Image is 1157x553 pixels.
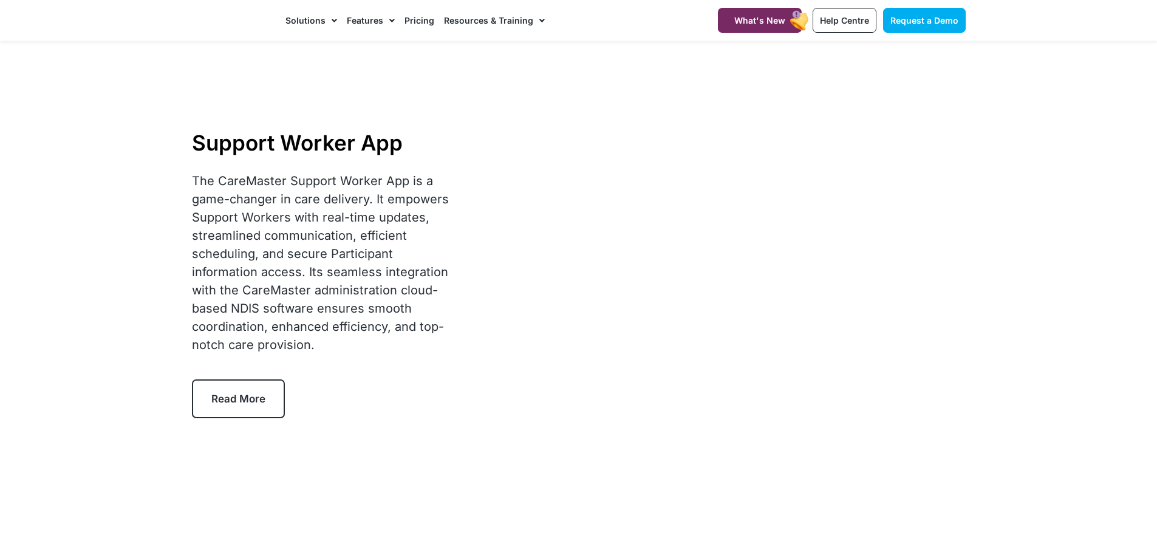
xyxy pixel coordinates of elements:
[890,15,958,25] span: Request a Demo
[192,130,455,155] h1: Support Worker App
[820,15,869,25] span: Help Centre
[813,8,876,33] a: Help Centre
[883,8,966,33] a: Request a Demo
[192,172,455,354] div: The CareMaster Support Worker App is a game-changer in care delivery. It empowers Support Workers...
[192,379,285,418] a: Read More
[734,15,785,25] span: What's New
[211,393,265,405] span: Read More
[718,8,802,33] a: What's New
[192,12,274,30] img: CareMaster Logo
